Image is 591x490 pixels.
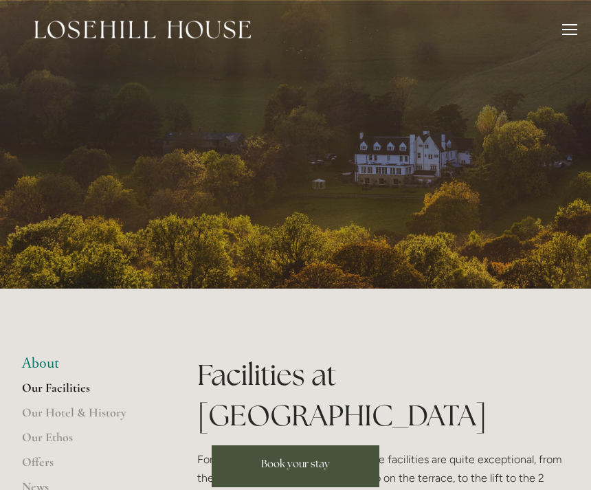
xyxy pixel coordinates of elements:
a: Book your stay [212,445,379,487]
a: Our Hotel & History [22,405,153,430]
a: Our Facilities [22,380,153,405]
span: Book your stay [261,457,330,470]
a: Our Ethos [22,430,153,454]
h1: Facilities at [GEOGRAPHIC_DATA] [197,355,569,436]
img: Losehill House [34,21,251,38]
li: About [22,355,153,372]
